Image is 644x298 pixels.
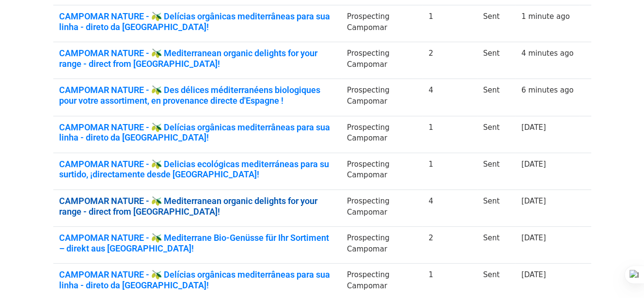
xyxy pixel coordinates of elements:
a: CAMPOMAR NATURE - 🫒 Mediterrane Bio-Genüsse für Ihr Sortiment – direkt aus [GEOGRAPHIC_DATA]! [59,233,335,253]
td: 4 [423,79,477,116]
td: 4 [423,190,477,227]
a: 6 minutes ago [521,86,574,94]
a: 4 minutes ago [521,49,574,58]
td: 1 [423,153,477,189]
td: 1 [423,116,477,153]
td: 2 [423,42,477,79]
td: Prospecting Campomar [341,42,423,79]
div: Chat-Widget [596,251,644,298]
a: 1 minute ago [521,12,570,21]
a: [DATE] [521,234,546,242]
td: Sent [477,227,516,264]
td: Prospecting Campomar [341,227,423,264]
a: [DATE] [521,160,546,169]
td: Sent [477,116,516,153]
a: [DATE] [521,123,546,132]
a: [DATE] [521,197,546,205]
a: CAMPOMAR NATURE - 🫒 Delicias ecológicas mediterráneas para su surtido, ¡directamente desde [GEOGR... [59,159,335,180]
td: Sent [477,42,516,79]
a: CAMPOMAR NATURE - 🫒 Delícias orgânicas mediterrâneas para sua linha - direto da [GEOGRAPHIC_DATA]! [59,11,335,32]
td: Sent [477,190,516,227]
td: Prospecting Campomar [341,79,423,116]
a: CAMPOMAR NATURE - 🫒 Des délices méditerranéens biologiques pour votre assortiment, en provenance ... [59,85,335,106]
td: Prospecting Campomar [341,190,423,227]
td: Sent [477,79,516,116]
a: CAMPOMAR NATURE - 🫒 Mediterranean organic delights for your range - direct from [GEOGRAPHIC_DATA]! [59,196,335,217]
td: Prospecting Campomar [341,5,423,42]
td: Sent [477,153,516,189]
td: 1 [423,5,477,42]
td: Prospecting Campomar [341,153,423,189]
td: Prospecting Campomar [341,116,423,153]
a: CAMPOMAR NATURE - 🫒 Delícias orgânicas mediterrâneas para sua linha - direto da [GEOGRAPHIC_DATA]! [59,122,335,143]
a: CAMPOMAR NATURE - 🫒 Delícias orgânicas mediterrâneas para sua linha - direto da [GEOGRAPHIC_DATA]! [59,269,335,290]
a: [DATE] [521,270,546,279]
td: Sent [477,5,516,42]
td: 2 [423,227,477,264]
iframe: Chat Widget [596,251,644,298]
a: CAMPOMAR NATURE - 🫒 Mediterranean organic delights for your range - direct from [GEOGRAPHIC_DATA]! [59,48,335,69]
